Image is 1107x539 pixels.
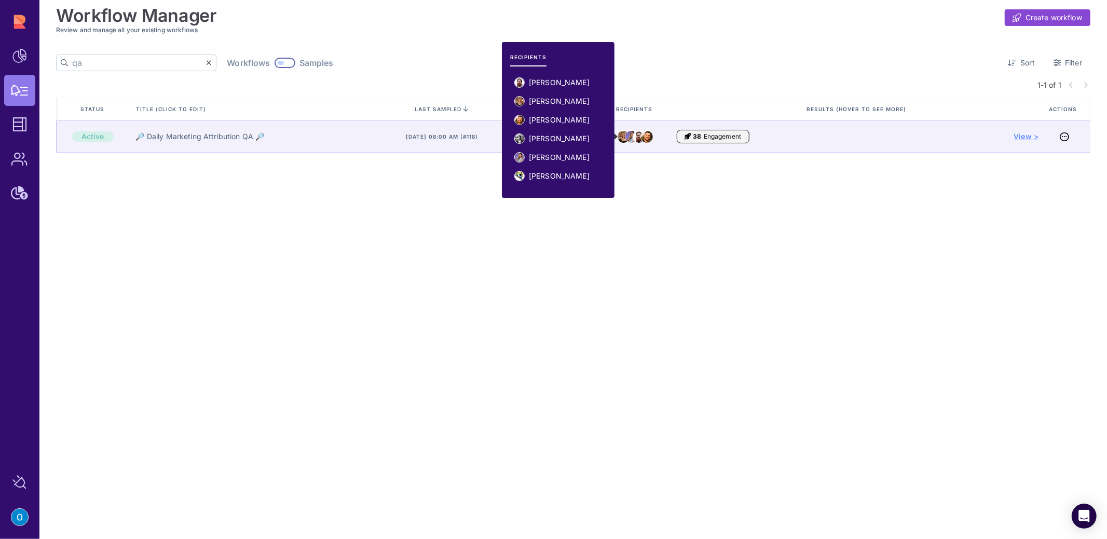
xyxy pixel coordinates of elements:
[227,58,270,68] span: Workflows
[515,78,524,87] img: 6244886439776_bb7a9a3a8b7ef09e59ef_32.png
[515,153,524,162] img: 8988563339665_5a12f1d3e1fcf310ea11_32.png
[1014,131,1038,142] a: View >
[56,5,217,26] h1: Workflow Manager
[406,133,478,140] span: [DATE] 08:00 am (#118)
[56,26,1090,34] h3: Review and manage all your existing workflows
[515,171,524,181] img: 303142360724_ab06adae0341f31730ac_32.png
[641,131,653,143] img: 6833612264832_692eeafab62996260d26_32.png
[529,171,590,181] span: [PERSON_NAME]
[529,152,590,163] span: [PERSON_NAME]
[72,131,114,142] div: Active
[529,96,590,106] span: [PERSON_NAME]
[529,133,590,144] span: [PERSON_NAME]
[1037,79,1061,90] span: 1-1 of 1
[136,105,208,113] span: Title (click to edit)
[1072,504,1097,529] div: Open Intercom Messenger
[633,131,645,143] img: 6244886439776_bb7a9a3a8b7ef09e59ef_32.png
[1026,12,1082,23] span: Create workflow
[693,132,701,141] span: 38
[510,53,546,61] span: RECIPIENTS
[515,134,524,143] img: 9614061871349_996ac00aac5eea097cc1_32.jpg
[685,132,691,141] i: Engagement
[136,131,265,142] a: 🔎 Daily Marketing Attribution QA 🔎
[704,132,741,141] span: Engagement
[299,58,334,68] span: Samples
[11,509,28,525] img: account-photo
[80,105,106,113] span: Status
[807,105,908,113] span: Results (Hover to see more)
[1065,58,1082,68] span: Filter
[1049,105,1079,113] span: Actions
[618,131,630,143] img: 8617822483060_b1d495cfb9c62cc640a7_32.jpg
[616,105,654,113] span: Recipients
[415,106,462,112] span: last sampled
[515,97,524,106] img: 8617822483060_b1d495cfb9c62cc640a7_32.jpg
[72,55,206,71] input: Search by title
[1020,58,1035,68] span: Sort
[625,131,637,143] img: 8988563339665_5a12f1d3e1fcf310ea11_32.png
[529,115,590,125] span: [PERSON_NAME]
[515,115,524,125] img: 6833612264832_692eeafab62996260d26_32.png
[529,77,590,88] span: [PERSON_NAME]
